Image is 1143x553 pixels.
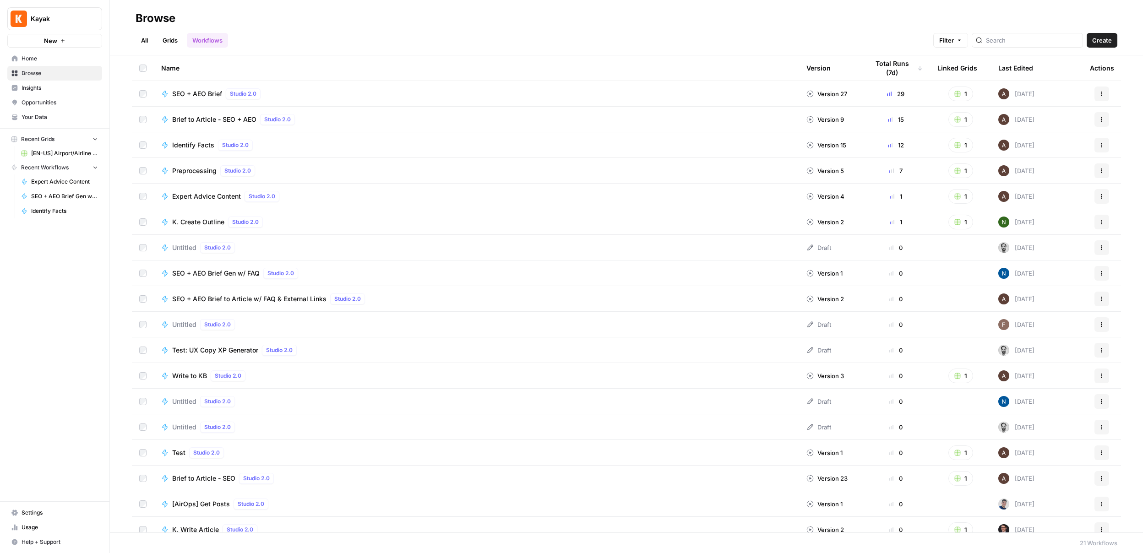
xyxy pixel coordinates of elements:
[869,243,923,252] div: 0
[998,319,1009,330] img: tctyxljblf40chzqxflm8vgl4vpd
[172,217,224,227] span: K. Create Outline
[948,215,973,229] button: 1
[998,447,1009,458] img: wtbmvrjo3qvncyiyitl6zoukl9gz
[7,51,102,66] a: Home
[31,178,98,186] span: Expert Advice Content
[172,294,327,304] span: SEO + AEO Brief to Article w/ FAQ & External Links
[161,293,792,304] a: SEO + AEO Brief to Article w/ FAQ & External LinksStudio 2.0
[21,135,54,143] span: Recent Grids
[172,89,222,98] span: SEO + AEO Brief
[806,294,844,304] div: Version 2
[230,90,256,98] span: Studio 2.0
[161,447,792,458] a: TestStudio 2.0
[44,36,57,45] span: New
[22,84,98,92] span: Insights
[161,473,792,484] a: Brief to Article - SEOStudio 2.0
[172,346,258,355] span: Test: UX Copy XP Generator
[266,346,293,354] span: Studio 2.0
[869,320,923,329] div: 0
[7,34,102,48] button: New
[161,422,792,433] a: UntitledStudio 2.0
[172,448,185,457] span: Test
[806,448,843,457] div: Version 1
[869,89,923,98] div: 29
[869,346,923,355] div: 0
[161,242,792,253] a: UntitledStudio 2.0
[204,423,231,431] span: Studio 2.0
[806,166,844,175] div: Version 5
[998,345,1009,356] img: lemk4kch0nuxk7w1xh7asgdteu4z
[161,191,792,202] a: Expert Advice ContentStudio 2.0
[172,525,219,534] span: K. Write Article
[172,141,214,150] span: Identify Facts
[998,396,1009,407] img: n7pe0zs00y391qjouxmgrq5783et
[187,33,228,48] a: Workflows
[998,140,1009,151] img: wtbmvrjo3qvncyiyitl6zoukl9gz
[869,115,923,124] div: 15
[172,115,256,124] span: Brief to Article - SEO + AEO
[998,447,1034,458] div: [DATE]
[161,88,792,99] a: SEO + AEO BriefStudio 2.0
[998,293,1034,304] div: [DATE]
[161,524,792,535] a: K. Write ArticleStudio 2.0
[136,11,175,26] div: Browse
[869,294,923,304] div: 0
[806,243,831,252] div: Draft
[204,397,231,406] span: Studio 2.0
[172,320,196,329] span: Untitled
[806,525,844,534] div: Version 2
[22,69,98,77] span: Browse
[869,499,923,509] div: 0
[948,471,973,486] button: 1
[869,448,923,457] div: 0
[869,166,923,175] div: 7
[172,397,196,406] span: Untitled
[939,36,954,45] span: Filter
[948,522,973,537] button: 1
[21,163,69,172] span: Recent Workflows
[224,167,251,175] span: Studio 2.0
[869,141,923,150] div: 12
[998,217,1009,228] img: g4o9tbhziz0738ibrok3k9f5ina6
[998,268,1034,279] div: [DATE]
[998,114,1009,125] img: wtbmvrjo3qvncyiyitl6zoukl9gz
[7,535,102,549] button: Help + Support
[1087,33,1117,48] button: Create
[7,66,102,81] a: Browse
[204,320,231,329] span: Studio 2.0
[7,132,102,146] button: Recent Grids
[948,445,973,460] button: 1
[933,33,968,48] button: Filter
[998,268,1009,279] img: n7pe0zs00y391qjouxmgrq5783et
[998,242,1034,253] div: [DATE]
[7,161,102,174] button: Recent Workflows
[998,422,1009,433] img: lemk4kch0nuxk7w1xh7asgdteu4z
[172,499,230,509] span: [AirOps] Get Posts
[22,523,98,531] span: Usage
[7,81,102,95] a: Insights
[998,140,1034,151] div: [DATE]
[806,423,831,432] div: Draft
[806,269,843,278] div: Version 1
[869,371,923,380] div: 0
[249,192,275,201] span: Studio 2.0
[998,55,1033,81] div: Last Edited
[238,500,264,508] span: Studio 2.0
[948,138,973,152] button: 1
[17,204,102,218] a: Identify Facts
[22,98,98,107] span: Opportunities
[161,114,792,125] a: Brief to Article - SEO + AEOStudio 2.0
[948,189,973,204] button: 1
[11,11,27,27] img: Kayak Logo
[998,242,1009,253] img: lemk4kch0nuxk7w1xh7asgdteu4z
[937,55,977,81] div: Linked Grids
[806,499,843,509] div: Version 1
[998,217,1034,228] div: [DATE]
[998,293,1009,304] img: wtbmvrjo3qvncyiyitl6zoukl9gz
[31,207,98,215] span: Identify Facts
[161,55,792,81] div: Name
[334,295,361,303] span: Studio 2.0
[806,474,848,483] div: Version 23
[215,372,241,380] span: Studio 2.0
[806,320,831,329] div: Draft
